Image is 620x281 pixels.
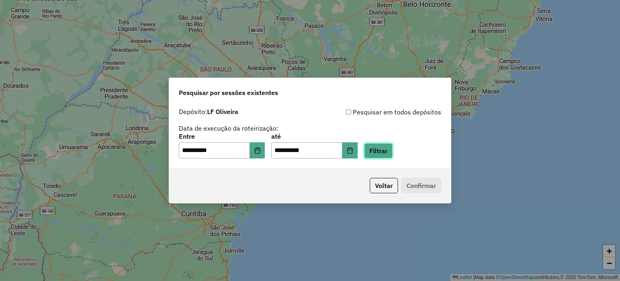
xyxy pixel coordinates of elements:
button: Voltar [370,178,398,193]
label: Data de execução da roteirização: [179,123,279,133]
button: Filtrar [364,143,393,158]
button: Choose Date [342,142,358,158]
button: Choose Date [250,142,265,158]
label: até [271,131,357,141]
label: Entre [179,131,265,141]
span: Pesquisar por sessões existentes [179,88,278,97]
div: Pesquisar em todos depósitos [310,107,441,117]
strong: LF Oliveira [207,108,238,116]
label: Depósito: [179,107,238,116]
